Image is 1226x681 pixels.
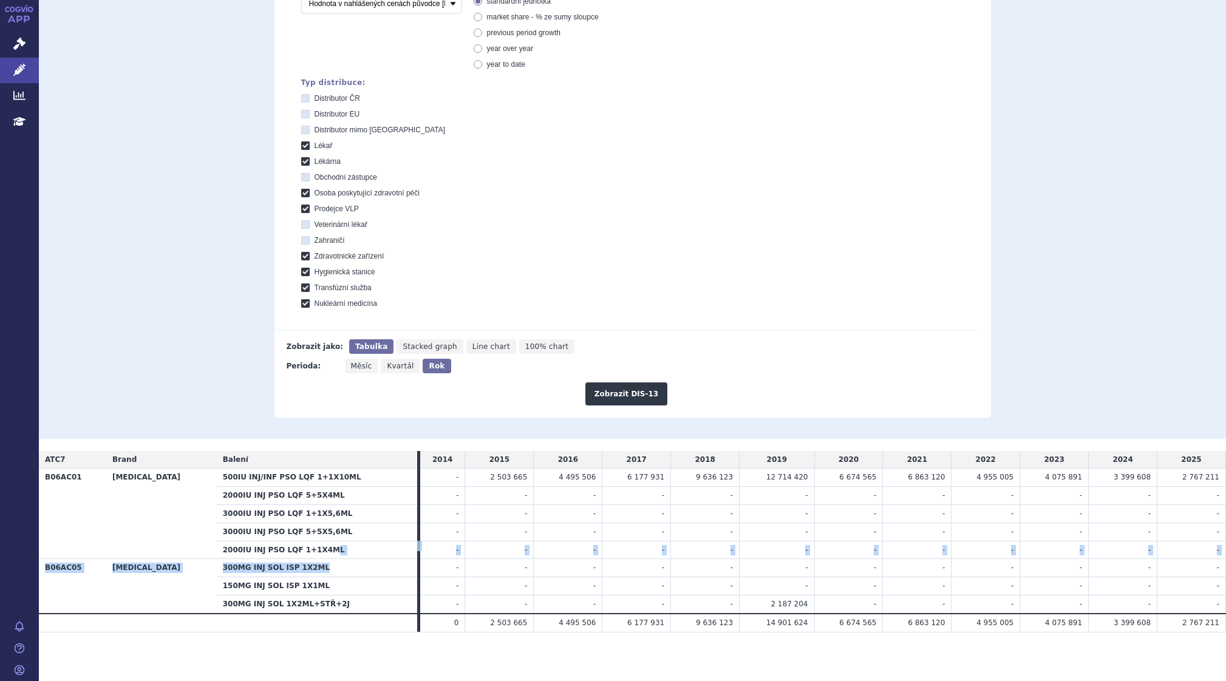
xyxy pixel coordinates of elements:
[487,13,599,21] span: market share - % ze sumy sloupce
[217,595,417,613] th: 300MG INJ SOL 1X2ML+STŘ+2J
[805,527,808,536] span: -
[730,527,733,536] span: -
[217,559,417,577] th: 300MG INJ SOL ISP 1X2ML
[487,44,534,53] span: year over year
[1080,600,1082,608] span: -
[223,455,248,464] span: Balení
[315,173,377,181] span: Obchodní zástupce
[456,581,458,590] span: -
[217,505,417,523] th: 3000IU INJ PSO LQF 1+1X5,6ML
[942,527,945,536] span: -
[1011,527,1013,536] span: -
[456,473,458,481] span: -
[942,600,945,608] span: -
[730,546,733,554] span: -
[525,546,527,554] span: -
[662,491,664,500] span: -
[315,126,446,134] span: Distributor mimo [GEOGRAPHIC_DATA]
[1182,473,1219,481] span: 2 767 211
[525,527,527,536] span: -
[942,546,945,554] span: -
[287,339,343,354] div: Zobrazit jako:
[952,451,1020,469] td: 2022
[805,546,808,554] span: -
[490,473,527,481] span: 2 503 665
[942,581,945,590] span: -
[1080,563,1082,572] span: -
[730,491,733,500] span: -
[315,283,372,292] span: Transfúzní služba
[696,618,733,627] span: 9 636 123
[559,618,596,627] span: 4 495 506
[454,618,459,627] span: 0
[662,600,664,608] span: -
[525,581,527,590] span: -
[487,29,560,37] span: previous period growth
[534,451,602,469] td: 2016
[671,451,740,469] td: 2018
[874,581,876,590] span: -
[908,473,945,481] span: 6 863 120
[487,60,525,69] span: year to date
[1182,618,1219,627] span: 2 767 211
[1011,491,1013,500] span: -
[874,546,876,554] span: -
[839,618,876,627] span: 6 674 565
[593,581,596,590] span: -
[525,509,527,518] span: -
[315,94,360,103] span: Distributor ČR
[525,342,568,351] span: 100% chart
[315,236,345,245] span: Zahraničí
[1148,563,1151,572] span: -
[429,362,444,370] span: Rok
[472,342,510,351] span: Line chart
[1011,581,1013,590] span: -
[1148,581,1151,590] span: -
[585,382,667,405] button: Zobrazit DIS-13
[662,546,664,554] span: -
[456,491,458,500] span: -
[874,527,876,536] span: -
[1080,581,1082,590] span: -
[456,527,458,536] span: -
[1114,473,1151,481] span: 3 399 608
[883,451,952,469] td: 2021
[662,509,664,518] span: -
[662,527,664,536] span: -
[1011,546,1013,554] span: -
[1089,451,1157,469] td: 2024
[355,342,387,351] span: Tabulka
[662,581,664,590] span: -
[1148,600,1151,608] span: -
[740,451,814,469] td: 2019
[1080,509,1082,518] span: -
[1011,509,1013,518] span: -
[315,189,420,197] span: Osoba poskytující zdravotní péči
[874,509,876,518] span: -
[976,618,1013,627] span: 4 955 005
[696,473,733,481] span: 9 636 123
[1148,546,1151,554] span: -
[403,342,457,351] span: Stacked graph
[1217,581,1219,590] span: -
[1080,546,1082,554] span: -
[490,618,527,627] span: 2 503 665
[112,455,137,464] span: Brand
[627,618,664,627] span: 6 177 931
[315,141,333,150] span: Lékař
[805,581,808,590] span: -
[39,559,106,614] th: B06AC05
[602,451,671,469] td: 2017
[456,509,458,518] span: -
[1011,563,1013,572] span: -
[525,563,527,572] span: -
[315,157,341,166] span: Lékárna
[456,563,458,572] span: -
[814,451,883,469] td: 2020
[106,469,217,559] th: [MEDICAL_DATA]
[593,491,596,500] span: -
[593,546,596,554] span: -
[525,491,527,500] span: -
[559,473,596,481] span: 4 495 506
[593,509,596,518] span: -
